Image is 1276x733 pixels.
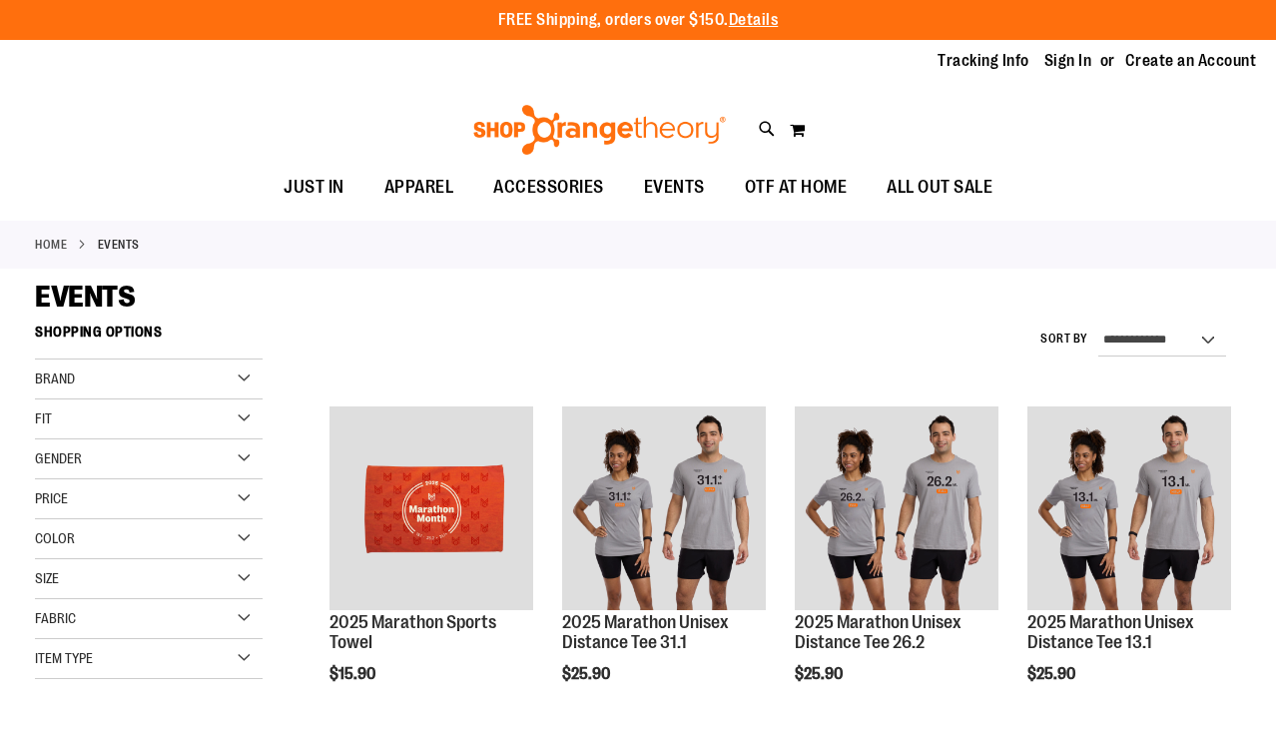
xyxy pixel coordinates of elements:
[384,165,454,210] span: APPAREL
[329,665,378,683] span: $15.90
[785,396,1008,733] div: product
[35,570,59,586] span: Size
[729,11,779,29] a: Details
[1044,50,1092,72] a: Sign In
[552,396,776,733] div: product
[1027,406,1231,610] img: 2025 Marathon Unisex Distance Tee 13.1
[35,530,75,546] span: Color
[887,165,992,210] span: ALL OUT SALE
[470,105,729,155] img: Shop Orangetheory
[498,9,779,32] p: FREE Shipping, orders over $150.
[1040,331,1088,348] label: Sort By
[35,236,67,254] a: Home
[35,410,52,426] span: Fit
[284,165,344,210] span: JUST IN
[795,612,961,652] a: 2025 Marathon Unisex Distance Tee 26.2
[329,612,496,652] a: 2025 Marathon Sports Towel
[562,612,729,652] a: 2025 Marathon Unisex Distance Tee 31.1
[1017,396,1241,733] div: product
[35,370,75,386] span: Brand
[644,165,705,210] span: EVENTS
[562,665,613,683] span: $25.90
[562,406,766,613] a: 2025 Marathon Unisex Distance Tee 31.1
[35,490,68,506] span: Price
[35,610,76,626] span: Fabric
[35,315,263,360] strong: Shopping Options
[795,665,846,683] span: $25.90
[329,406,533,610] img: 2025 Marathon Sports Towel
[795,406,998,610] img: 2025 Marathon Unisex Distance Tee 26.2
[329,406,533,613] a: 2025 Marathon Sports Towel
[562,406,766,610] img: 2025 Marathon Unisex Distance Tee 31.1
[98,236,140,254] strong: EVENTS
[35,650,93,666] span: Item Type
[319,396,543,733] div: product
[1125,50,1257,72] a: Create an Account
[35,450,82,466] span: Gender
[1027,406,1231,613] a: 2025 Marathon Unisex Distance Tee 13.1
[493,165,604,210] span: ACCESSORIES
[1027,612,1194,652] a: 2025 Marathon Unisex Distance Tee 13.1
[938,50,1029,72] a: Tracking Info
[1027,665,1078,683] span: $25.90
[795,406,998,613] a: 2025 Marathon Unisex Distance Tee 26.2
[35,280,135,314] span: EVENTS
[745,165,848,210] span: OTF AT HOME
